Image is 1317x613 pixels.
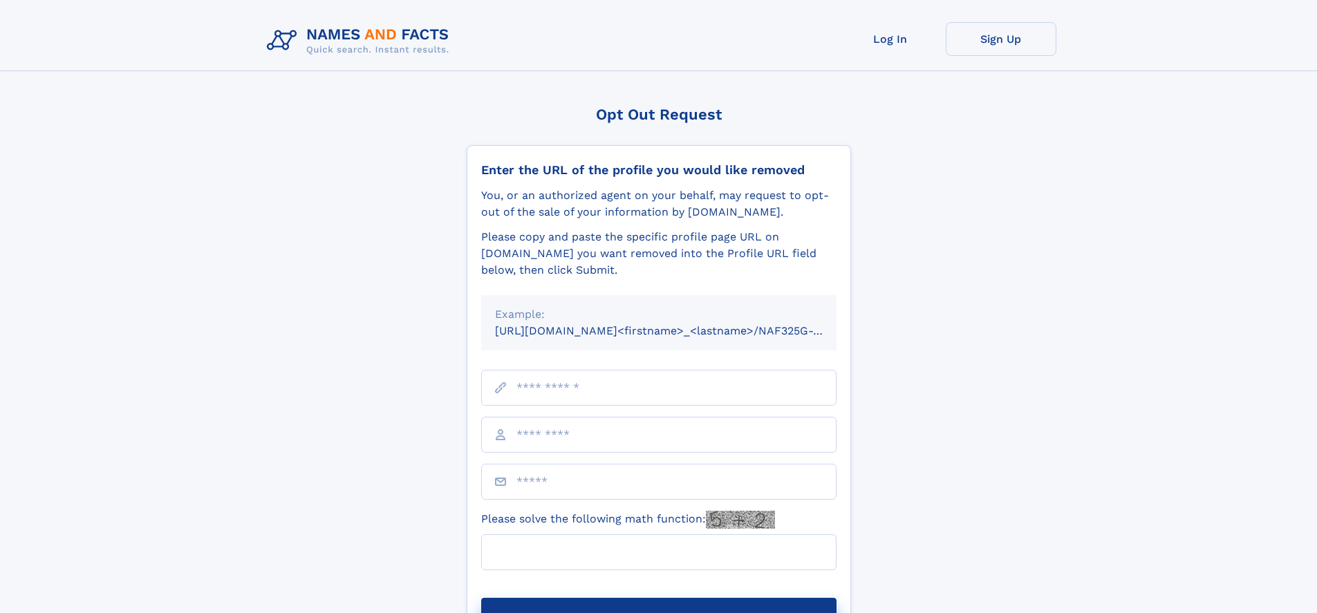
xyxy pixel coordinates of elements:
[481,511,775,529] label: Please solve the following math function:
[467,106,851,123] div: Opt Out Request
[495,324,863,337] small: [URL][DOMAIN_NAME]<firstname>_<lastname>/NAF325G-xxxxxxxx
[946,22,1056,56] a: Sign Up
[481,229,837,279] div: Please copy and paste the specific profile page URL on [DOMAIN_NAME] you want removed into the Pr...
[481,187,837,220] div: You, or an authorized agent on your behalf, may request to opt-out of the sale of your informatio...
[261,22,460,59] img: Logo Names and Facts
[481,162,837,178] div: Enter the URL of the profile you would like removed
[835,22,946,56] a: Log In
[495,306,823,323] div: Example:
